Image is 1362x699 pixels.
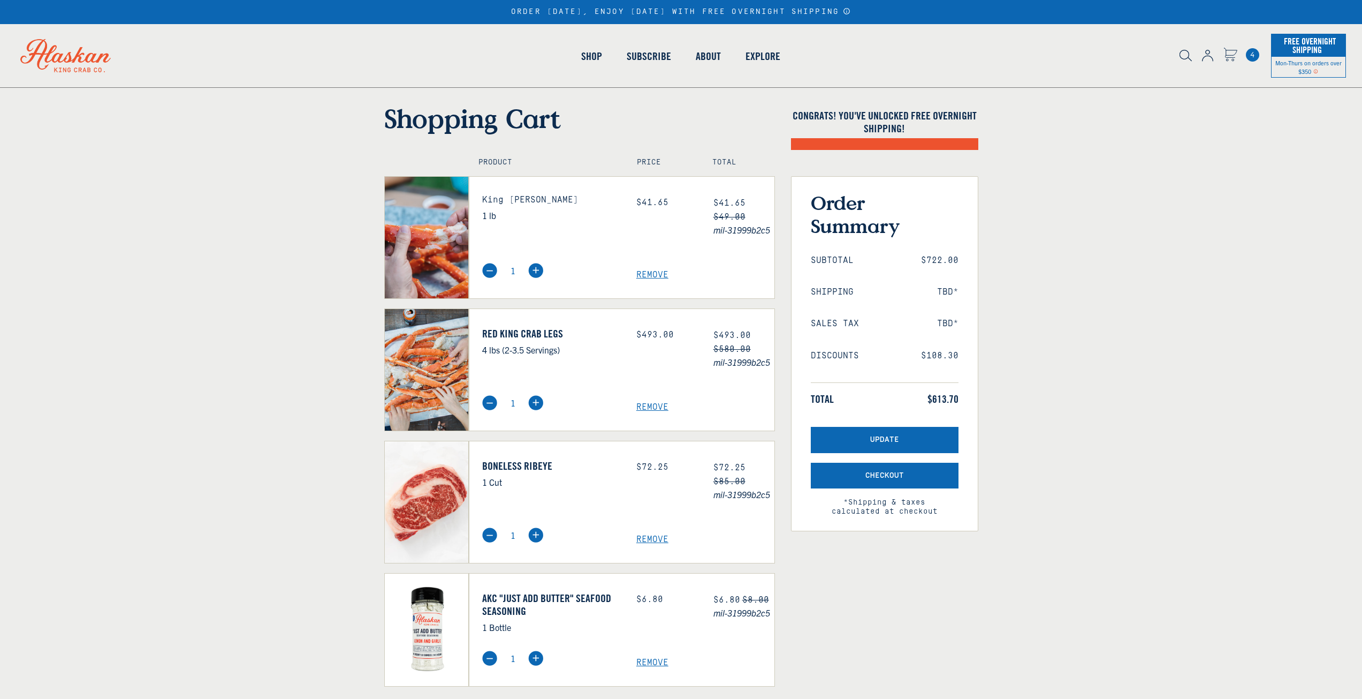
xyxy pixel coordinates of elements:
[733,26,793,87] a: Explore
[713,355,774,369] span: mil-31999b2c5
[713,212,745,222] s: $49.00
[811,287,854,297] span: Shipping
[385,441,469,563] img: Boneless Ribeye - 1 Cut
[811,427,958,453] button: Update
[482,263,497,278] img: minus
[482,475,620,489] p: 1 Cut
[713,463,745,472] span: $72.25
[1180,50,1192,62] img: search
[385,309,469,431] img: Red King Crab Legs - 4 lbs (2-3.5 Servings)
[1281,33,1336,58] span: Free Overnight Shipping
[482,208,620,222] p: 1 lb
[921,351,958,361] span: $108.30
[713,223,774,237] span: mil-31999b2c5
[811,488,958,516] span: *Shipping & taxes calculated at checkout
[5,24,126,87] img: Alaskan King Crab Co. logo
[569,26,614,87] a: Shop
[528,528,543,543] img: plus
[528,395,543,410] img: plus
[482,651,497,666] img: minus
[614,26,683,87] a: Subscribe
[636,198,697,208] div: $41.65
[528,651,543,666] img: plus
[1313,67,1318,75] span: Shipping Notice Icon
[791,109,978,135] h4: Congrats! You've unlocked FREE OVERNIGHT SHIPPING!
[384,103,775,134] h1: Shopping Cart
[482,343,620,357] p: 4 lbs (2-3.5 Servings)
[636,270,774,280] a: Remove
[482,460,620,472] a: Boneless Ribeye
[511,7,851,17] div: ORDER [DATE], ENJOY [DATE] WITH FREE OVERNIGHT SHIPPING
[921,255,958,266] span: $722.00
[1223,48,1237,63] a: Cart
[865,471,904,480] span: Checkout
[636,535,774,545] a: Remove
[636,330,697,340] div: $493.00
[713,198,745,208] span: $41.65
[811,319,859,329] span: Sales Tax
[811,351,859,361] span: Discounts
[636,402,774,412] a: Remove
[482,195,620,205] h3: King [PERSON_NAME]
[843,7,851,15] a: Announcement Bar Modal
[482,395,497,410] img: minus
[478,158,614,167] h4: Product
[713,477,745,486] s: $85.00
[712,158,765,167] h4: Total
[1246,48,1259,62] a: Cart
[482,592,620,618] a: AKC "Just Add Butter" Seafood Seasoning
[1275,59,1342,75] span: Mon-Thurs on orders over $350
[713,595,740,605] span: $6.80
[636,595,697,605] div: $6.80
[811,255,854,266] span: Subtotal
[636,462,697,472] div: $72.25
[1202,50,1213,62] img: account
[811,191,958,237] h3: Order Summary
[713,330,751,340] span: $493.00
[385,177,469,298] img: King Crab Knuckles - 1 lb
[528,263,543,278] img: plus
[636,658,774,668] a: Remove
[385,574,469,686] img: AKC "Just Add Butter" Seafood Seasoning - 1 Bottle
[870,435,899,445] span: Update
[482,327,620,340] a: Red King Crab Legs
[1246,48,1259,62] span: 4
[713,487,774,501] span: mil-31999b2c5
[811,463,958,489] button: Checkout
[482,528,497,543] img: minus
[713,606,774,620] span: mil-31999b2c5
[637,158,689,167] h4: Price
[683,26,733,87] a: About
[811,393,834,405] span: Total
[742,595,769,605] s: $8.00
[927,393,958,405] span: $613.70
[482,620,620,634] p: 1 Bottle
[713,344,751,354] s: $580.00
